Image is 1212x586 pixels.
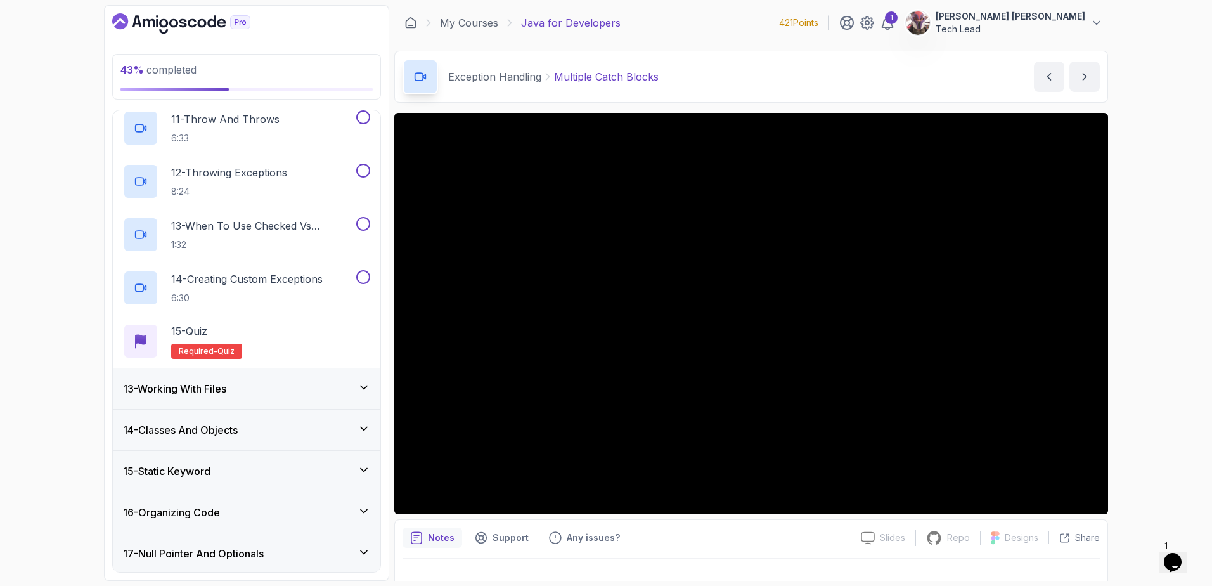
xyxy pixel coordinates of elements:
[113,533,380,574] button: 17-Null Pointer And Optionals
[123,505,220,520] h3: 16 - Organizing Code
[113,368,380,409] button: 13-Working With Files
[467,528,536,548] button: Support button
[171,185,287,198] p: 8:24
[936,10,1085,23] p: [PERSON_NAME] [PERSON_NAME]
[880,15,895,30] a: 1
[1075,531,1100,544] p: Share
[567,531,620,544] p: Any issues?
[217,346,235,356] span: quiz
[179,346,217,356] span: Required-
[123,270,370,306] button: 14-Creating Custom Exceptions6:30
[428,531,454,544] p: Notes
[171,238,354,251] p: 1:32
[123,323,370,359] button: 15-QuizRequired-quiz
[440,15,498,30] a: My Courses
[448,69,541,84] p: Exception Handling
[123,110,370,146] button: 11-Throw And Throws6:33
[123,422,238,438] h3: 14 - Classes And Objects
[1034,62,1064,92] button: previous content
[120,63,197,76] span: completed
[123,546,264,561] h3: 17 - Null Pointer And Optionals
[906,11,930,35] img: user profile image
[123,381,226,396] h3: 13 - Working With Files
[171,323,207,339] p: 15 - Quiz
[1005,531,1038,544] p: Designs
[885,11,898,24] div: 1
[123,217,370,252] button: 13-When To Use Checked Vs Unchecked Exeptions1:32
[947,531,970,544] p: Repo
[403,528,462,548] button: notes button
[171,165,287,180] p: 12 - Throwing Exceptions
[394,113,1108,514] iframe: 4 - Multiple Catch Blocks
[171,112,280,127] p: 11 - Throw And Throws
[112,13,280,34] a: Dashboard
[521,15,621,30] p: Java for Developers
[113,410,380,450] button: 14-Classes And Objects
[123,164,370,199] button: 12-Throwing Exceptions8:24
[171,218,354,233] p: 13 - When To Use Checked Vs Unchecked Exeptions
[936,23,1085,36] p: Tech Lead
[493,531,529,544] p: Support
[779,16,818,29] p: 421 Points
[554,69,659,84] p: Multiple Catch Blocks
[905,10,1103,36] button: user profile image[PERSON_NAME] [PERSON_NAME]Tech Lead
[404,16,417,29] a: Dashboard
[1159,535,1199,573] iframe: chat widget
[171,132,280,145] p: 6:33
[120,63,144,76] span: 43 %
[171,292,323,304] p: 6:30
[541,528,628,548] button: Feedback button
[113,492,380,533] button: 16-Organizing Code
[123,464,210,479] h3: 15 - Static Keyword
[171,271,323,287] p: 14 - Creating Custom Exceptions
[880,531,905,544] p: Slides
[1048,531,1100,544] button: Share
[1069,62,1100,92] button: next content
[113,451,380,492] button: 15-Static Keyword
